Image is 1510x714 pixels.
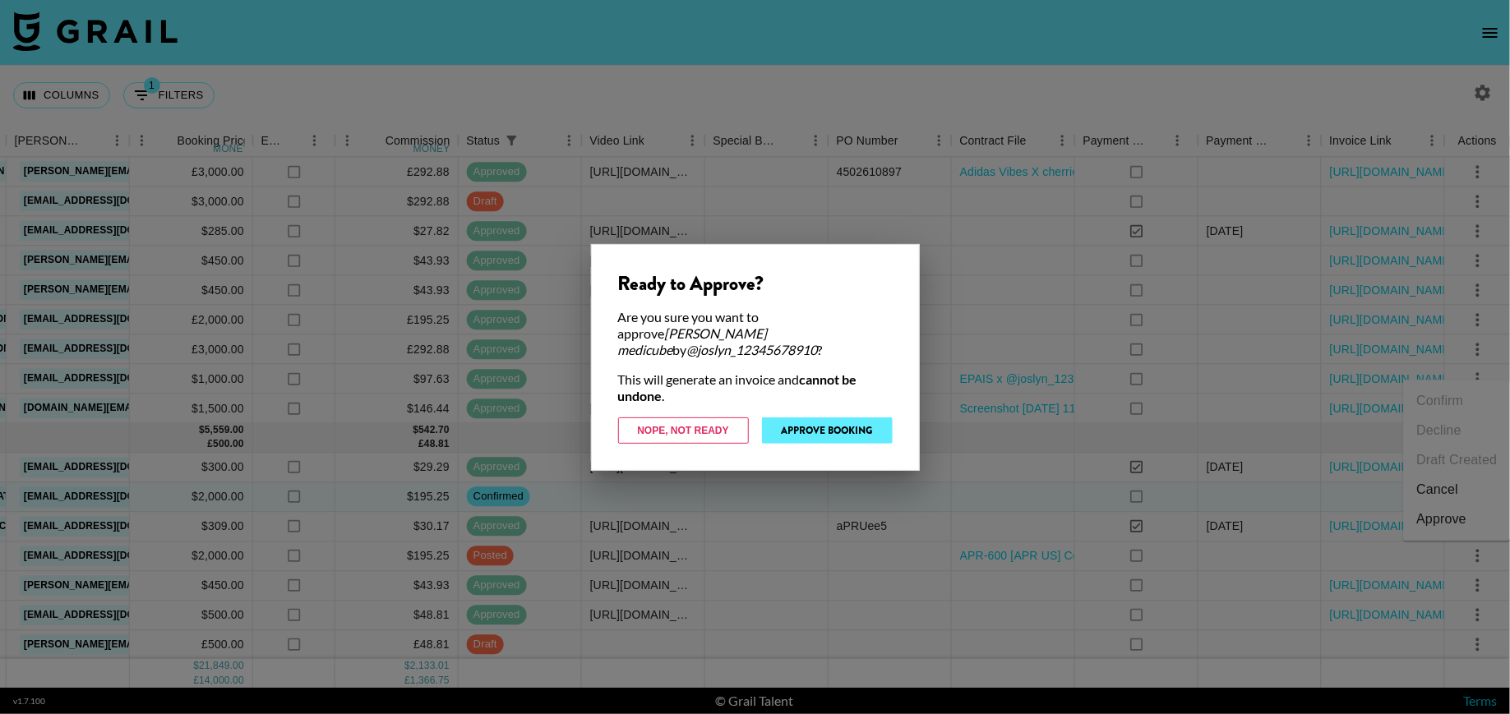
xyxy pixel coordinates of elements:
div: Ready to Approve? [618,271,893,296]
em: [PERSON_NAME] medicube [618,325,768,357]
strong: cannot be undone [618,371,857,403]
button: Nope, Not Ready [618,417,749,444]
em: @ joslyn_12345678910 [687,342,818,357]
div: Are you sure you want to approve by ? [618,309,893,358]
button: Approve Booking [762,417,893,444]
div: This will generate an invoice and . [618,371,893,404]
